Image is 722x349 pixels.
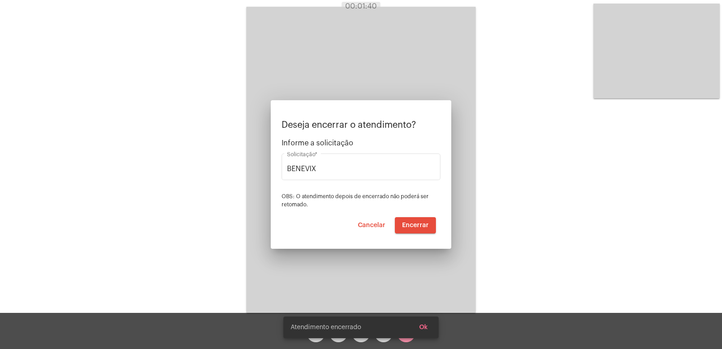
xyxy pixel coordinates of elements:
[282,194,429,207] span: OBS: O atendimento depois de encerrado não poderá ser retomado.
[351,217,393,233] button: Cancelar
[287,165,435,173] input: Buscar solicitação
[358,222,385,228] span: Cancelar
[282,120,440,130] p: Deseja encerrar o atendimento?
[402,222,429,228] span: Encerrar
[282,139,440,147] span: Informe a solicitação
[419,324,428,330] span: Ok
[345,3,377,10] span: 00:01:40
[291,323,361,332] span: Atendimento encerrado
[395,217,436,233] button: Encerrar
